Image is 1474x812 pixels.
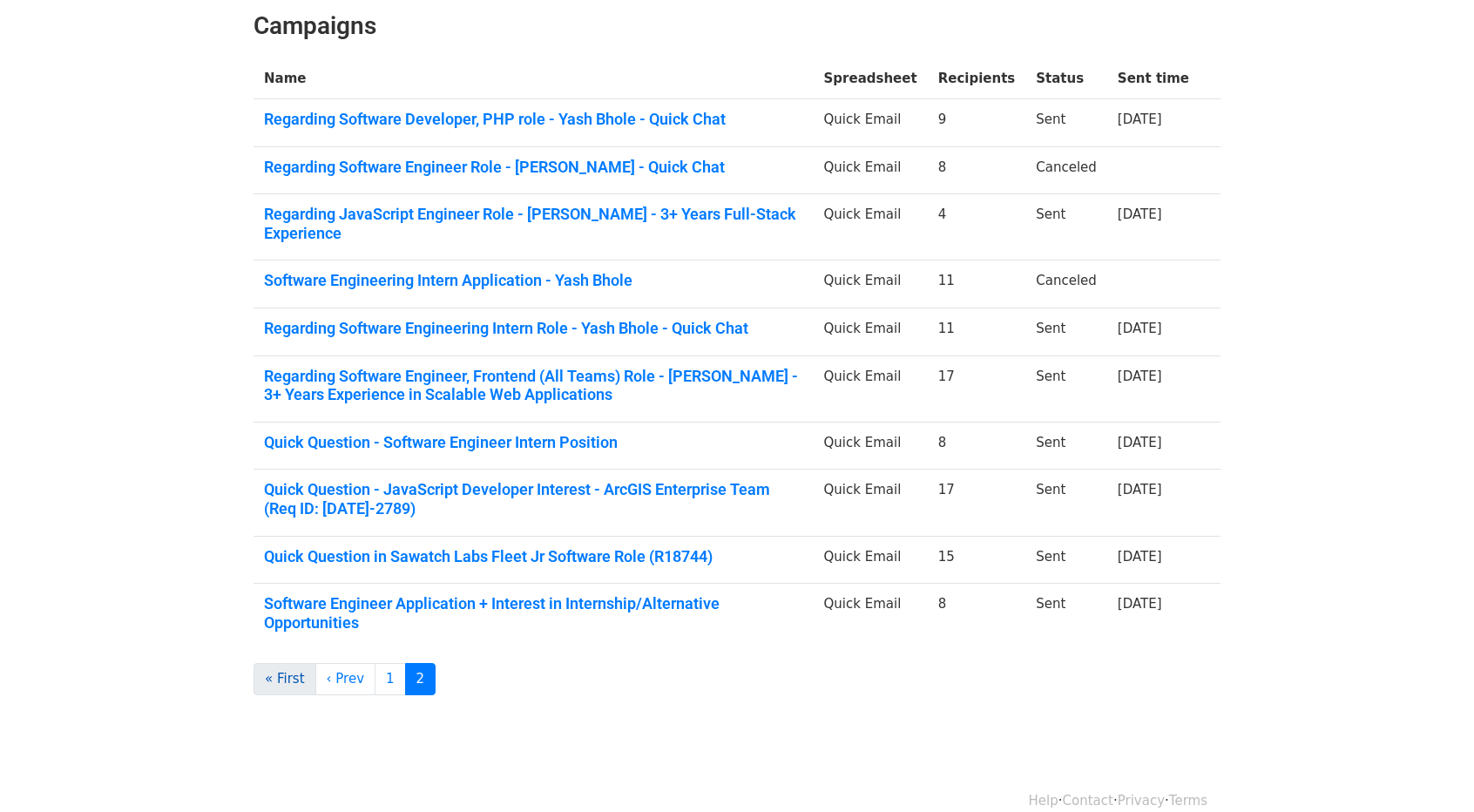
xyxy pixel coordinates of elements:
a: [DATE] [1118,435,1162,450]
a: Privacy [1118,793,1165,809]
a: Regarding Software Developer, PHP role - Yash Bhole - Quick Chat [264,110,803,129]
a: Quick Question - JavaScript Developer Interest - ArcGIS Enterprise Team (Req ID: [DATE]-2789) [264,480,803,518]
td: 8 [928,422,1026,470]
a: Regarding Software Engineering Intern Role - Yash Bhole - Quick Chat [264,319,803,338]
a: Software Engineering Intern Application - Yash Bhole [264,271,803,290]
a: [DATE] [1118,206,1162,222]
iframe: Chat Widget [1387,728,1474,812]
td: 8 [928,584,1026,650]
td: Quick Email [814,261,928,308]
td: Quick Email [814,422,928,470]
td: Quick Email [814,146,928,194]
td: Canceled [1025,146,1107,194]
td: Quick Email [814,470,928,536]
h2: Campaigns [254,11,1220,41]
a: Regarding Software Engineer, Frontend (All Teams) Role - [PERSON_NAME] - 3+ Years Experience in S... [264,367,803,404]
a: Quick Question - Software Engineer Intern Position [264,433,803,452]
a: [DATE] [1118,596,1162,612]
a: Regarding Software Engineer Role - [PERSON_NAME] - Quick Chat [264,158,803,177]
td: 17 [928,355,1026,422]
a: ‹ Prev [315,663,376,695]
a: Software Engineer Application + Interest in Internship/Alternative Opportunities [264,594,803,632]
td: 11 [928,308,1026,356]
td: Sent [1025,584,1107,650]
a: 2 [405,663,436,695]
td: Quick Email [814,584,928,650]
a: Contact [1063,793,1113,809]
td: 11 [928,261,1026,308]
td: 8 [928,146,1026,194]
a: Help [1029,793,1058,809]
a: « First [254,663,316,695]
td: Quick Email [814,355,928,422]
a: [DATE] [1118,112,1162,127]
td: Quick Email [814,194,928,261]
td: Sent [1025,422,1107,470]
th: Spreadsheet [814,58,928,99]
td: Sent [1025,536,1107,584]
a: [DATE] [1118,482,1162,497]
td: 15 [928,536,1026,584]
th: Sent time [1107,58,1200,99]
td: 17 [928,470,1026,536]
td: Sent [1025,355,1107,422]
th: Name [254,58,814,99]
a: Terms [1169,793,1207,809]
td: Sent [1025,194,1107,261]
td: Quick Email [814,308,928,356]
a: [DATE] [1118,369,1162,384]
td: Canceled [1025,261,1107,308]
td: 4 [928,194,1026,261]
td: Sent [1025,99,1107,147]
td: Sent [1025,470,1107,536]
a: [DATE] [1118,321,1162,336]
td: Quick Email [814,536,928,584]
td: Sent [1025,308,1107,356]
th: Status [1025,58,1107,99]
a: Regarding JavaScript Engineer Role - [PERSON_NAME] - 3+ Years Full-Stack Experience [264,205,803,242]
a: [DATE] [1118,549,1162,565]
a: Quick Question in Sawatch Labs Fleet Jr Software Role (R18744) [264,547,803,566]
td: 9 [928,99,1026,147]
td: Quick Email [814,99,928,147]
th: Recipients [928,58,1026,99]
a: 1 [375,663,406,695]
